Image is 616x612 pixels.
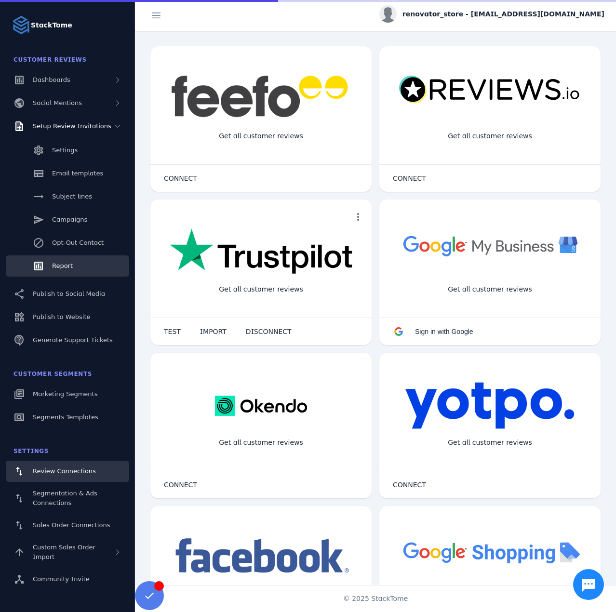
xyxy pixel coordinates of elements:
[170,535,352,578] img: facebook.png
[52,170,103,177] span: Email templates
[343,594,408,604] span: © 2025 StackTome
[31,20,72,30] strong: StackTome
[6,569,129,590] a: Community Invite
[52,239,104,246] span: Opt-Out Contact
[215,382,307,430] img: okendo.webp
[13,56,87,63] span: Customer Reviews
[6,163,129,184] a: Email templates
[402,9,604,19] span: renovator_store - [EMAIL_ADDRESS][DOMAIN_NAME]
[33,313,90,320] span: Publish to Website
[6,330,129,351] a: Generate Support Tickets
[440,123,540,149] div: Get all customer reviews
[33,99,82,106] span: Social Mentions
[52,216,87,223] span: Campaigns
[154,169,207,188] button: CONNECT
[33,544,95,560] span: Custom Sales Order Import
[440,430,540,455] div: Get all customer reviews
[33,390,97,398] span: Marketing Segments
[13,371,92,377] span: Customer Segments
[236,322,301,341] button: DISCONNECT
[164,175,197,182] span: CONNECT
[200,328,227,335] span: IMPORT
[33,290,105,297] span: Publish to Social Media
[379,5,604,23] button: renovator_store - [EMAIL_ADDRESS][DOMAIN_NAME]
[211,430,311,455] div: Get all customer reviews
[405,382,575,430] img: yotpo.png
[383,322,483,341] button: Sign in with Google
[348,207,368,226] button: more
[399,535,581,569] img: googleshopping.png
[33,575,90,583] span: Community Invite
[383,169,436,188] button: CONNECT
[399,75,581,105] img: reviewsio.svg
[399,228,581,263] img: googlebusiness.png
[6,209,129,230] a: Campaigns
[33,467,96,475] span: Review Connections
[170,75,352,118] img: feefo.png
[415,328,473,335] span: Sign in with Google
[164,481,197,488] span: CONNECT
[6,484,129,513] a: Segmentation & Ads Connections
[6,140,129,161] a: Settings
[433,583,547,609] div: Import Products from Google
[13,448,49,454] span: Settings
[33,122,111,130] span: Setup Review Invitations
[6,186,129,207] a: Subject lines
[12,15,31,35] img: Logo image
[52,262,73,269] span: Report
[393,175,426,182] span: CONNECT
[6,407,129,428] a: Segments Templates
[33,413,98,421] span: Segments Templates
[6,306,129,328] a: Publish to Website
[6,515,129,536] a: Sales Order Connections
[154,475,207,494] button: CONNECT
[154,322,190,341] button: TEST
[211,277,311,302] div: Get all customer reviews
[6,255,129,277] a: Report
[6,232,129,253] a: Opt-Out Contact
[6,461,129,482] a: Review Connections
[383,475,436,494] button: CONNECT
[33,490,97,506] span: Segmentation & Ads Connections
[211,123,311,149] div: Get all customer reviews
[33,76,70,83] span: Dashboards
[246,328,292,335] span: DISCONNECT
[164,328,181,335] span: TEST
[52,193,92,200] span: Subject lines
[33,521,110,529] span: Sales Order Connections
[379,5,397,23] img: profile.jpg
[393,481,426,488] span: CONNECT
[6,283,129,305] a: Publish to Social Media
[170,228,352,276] img: trustpilot.png
[6,384,129,405] a: Marketing Segments
[190,322,236,341] button: IMPORT
[440,277,540,302] div: Get all customer reviews
[33,336,113,344] span: Generate Support Tickets
[52,146,78,154] span: Settings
